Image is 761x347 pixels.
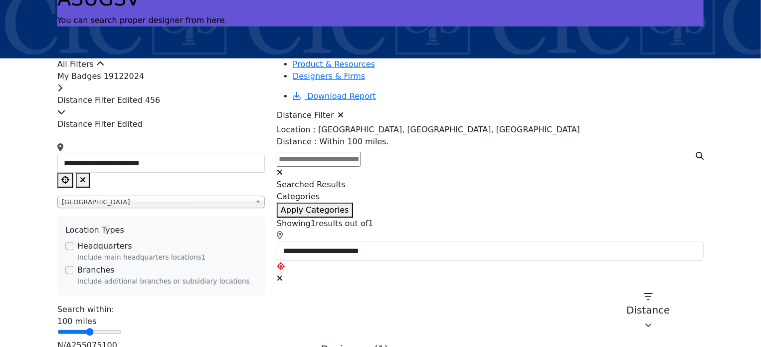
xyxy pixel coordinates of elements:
span: 100 miles [57,317,96,326]
span: Showing results out of [277,219,374,228]
span: All Filters [57,59,94,69]
a: Download Report [293,91,376,101]
h4: Distance Filter [277,110,704,120]
label: Headquarters [77,240,132,252]
p: You can search proper designer from here. [57,14,704,26]
span: 1 [369,219,374,228]
li: Download Report [293,90,704,102]
input: Search Location [277,242,704,261]
span: My Badges 19122024 [57,71,144,81]
div: Clear search location [277,273,704,285]
span: Distance Filter Edited 456 [57,95,160,105]
div: Location Types [65,224,257,236]
a: Designers & Firms [293,71,365,81]
div: Searched Results [277,179,704,191]
span: 1 [311,219,316,228]
p: Distance [599,304,697,316]
button: Clear search location [76,173,90,188]
a: Product & Resources [293,59,375,69]
p: Distance Filter Edited [57,118,265,130]
div: Categories [277,191,704,203]
span: Distance : Within 100 miles. [277,137,389,146]
span: [GEOGRAPHIC_DATA] [62,196,251,208]
button: Choose your current location [57,173,73,188]
div: Choose your current location [277,261,704,273]
div: Search within: [57,304,265,316]
span: Location : [GEOGRAPHIC_DATA], [GEOGRAPHIC_DATA], [GEOGRAPHIC_DATA] [277,125,580,134]
div: Include additional branches or subsidiary locations [77,276,257,286]
div: Include main headquarters locations1 [77,252,257,262]
input: Search Location [57,154,265,173]
span: Download Report [307,91,376,101]
button: Apply Categories [277,203,353,218]
button: Distance [593,289,704,336]
label: Branches [77,264,115,276]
